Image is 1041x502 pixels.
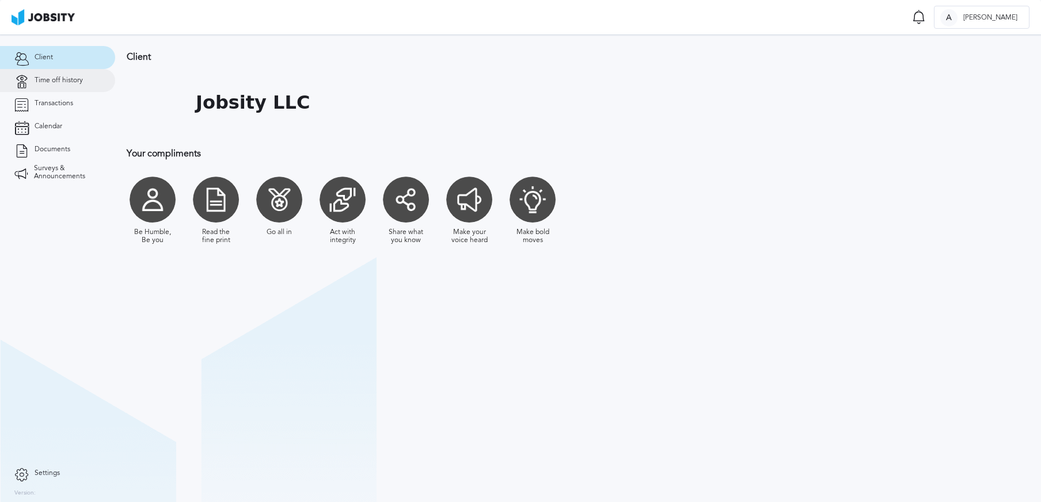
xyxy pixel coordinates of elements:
[132,228,173,244] div: Be Humble, Be you
[196,228,236,244] div: Read the fine print
[940,9,958,26] div: A
[35,53,53,62] span: Client
[35,99,73,108] span: Transactions
[35,145,70,154] span: Documents
[267,228,292,236] div: Go all in
[386,228,426,244] div: Share what you know
[127,52,751,62] h3: Client
[35,469,60,477] span: Settings
[35,122,62,131] span: Calendar
[322,228,363,244] div: Act with integrity
[958,14,1023,22] span: [PERSON_NAME]
[14,490,36,497] label: Version:
[196,92,310,113] h1: Jobsity LLC
[449,228,489,244] div: Make your voice heard
[12,9,75,25] img: ab4bad089aa723f57921c736e9817d99.png
[127,148,751,159] h3: Your compliments
[934,6,1029,29] button: A[PERSON_NAME]
[34,164,101,181] span: Surveys & Announcements
[35,76,83,85] span: Time off history
[512,228,553,244] div: Make bold moves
